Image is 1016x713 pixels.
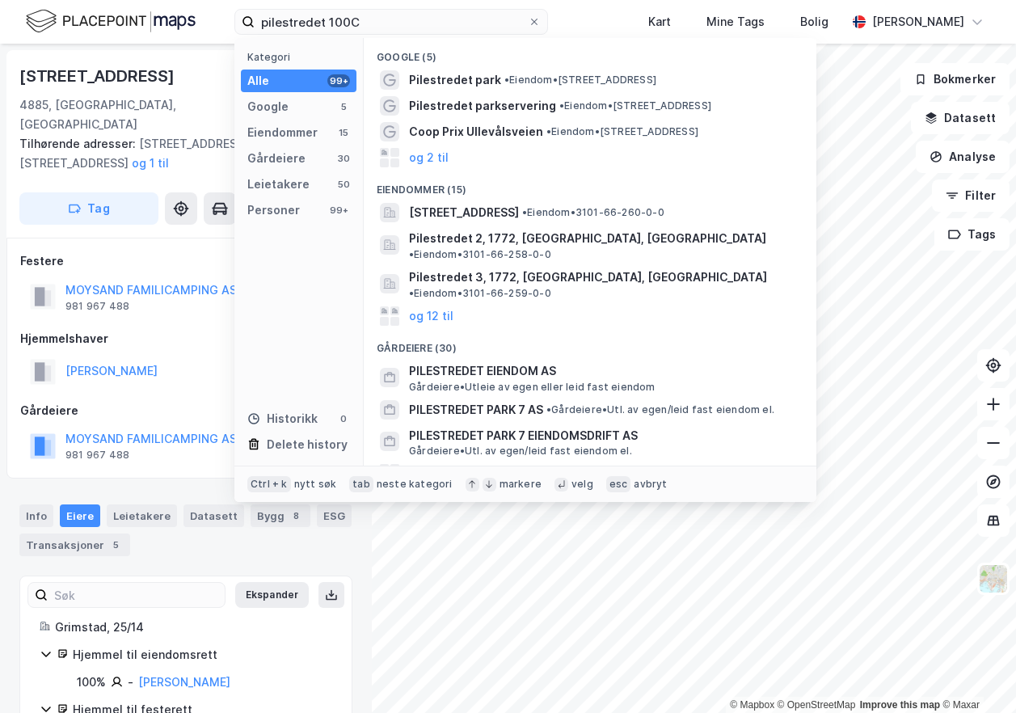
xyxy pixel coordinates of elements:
div: Personer [247,200,300,220]
span: [STREET_ADDRESS] [409,203,519,222]
div: neste kategori [377,478,453,491]
button: Tag [19,192,158,225]
div: [STREET_ADDRESS], [STREET_ADDRESS] [19,134,339,173]
div: Leietakere [247,175,310,194]
span: • [409,248,414,260]
span: Pilestredet parkservering [409,96,556,116]
div: 981 967 488 [65,300,129,313]
div: Bygg [251,504,310,527]
button: Analyse [916,141,1010,173]
span: Coop Prix Ullevålsveien [409,122,543,141]
iframe: Chat Widget [935,635,1016,713]
div: tab [349,476,373,492]
div: esc [606,476,631,492]
div: Eiere [60,504,100,527]
div: Festere [20,251,352,271]
span: Pilestredet park [409,70,501,90]
div: Google [247,97,289,116]
div: Eiendommer (15) [364,171,816,200]
span: PILESTREDET PARK 7 EIENDOMSDRIFT AS [409,426,797,445]
button: og 27 til [409,464,456,483]
span: Gårdeiere • Utl. av egen/leid fast eiendom el. [546,403,774,416]
div: Hjemmelshaver [20,329,352,348]
span: Eiendom • 3101-66-259-0-0 [409,287,551,300]
div: Mine Tags [706,12,765,32]
div: Gårdeiere [247,149,306,168]
div: Eiendommer [247,123,318,142]
span: Eiendom • 3101-66-260-0-0 [522,206,664,219]
span: • [504,74,509,86]
div: Kategori [247,51,356,63]
span: • [546,125,551,137]
span: PILESTREDET EIENDOM AS [409,361,797,381]
span: Eiendom • [STREET_ADDRESS] [546,125,698,138]
div: [STREET_ADDRESS] [19,63,178,89]
button: og 2 til [409,148,449,167]
div: Transaksjoner [19,534,130,556]
div: Kontrollprogram for chat [935,635,1016,713]
div: - [128,673,133,692]
button: og 12 til [409,306,453,326]
button: Ekspander [235,582,309,608]
div: Grimstad, 25/14 [55,618,332,637]
span: • [409,287,414,299]
div: 30 [337,152,350,165]
span: Tilhørende adresser: [19,137,139,150]
div: Leietakere [107,504,177,527]
span: Pilestredet 3, 1772, [GEOGRAPHIC_DATA], [GEOGRAPHIC_DATA] [409,268,767,287]
div: Kart [648,12,671,32]
div: Ctrl + k [247,476,291,492]
div: 5 [337,100,350,113]
span: PILESTREDET PARK 7 AS [409,400,543,420]
div: 100% [77,673,106,692]
input: Søk [48,583,225,607]
div: markere [500,478,542,491]
span: Gårdeiere • Utleie av egen eller leid fast eiendom [409,381,656,394]
div: 99+ [327,74,350,87]
div: Google (5) [364,38,816,67]
img: logo.f888ab2527a4732fd821a326f86c7f29.svg [26,7,196,36]
div: Gårdeiere [20,401,352,420]
div: [PERSON_NAME] [872,12,964,32]
div: Historikk [247,409,318,428]
span: • [559,99,564,112]
button: Filter [932,179,1010,212]
div: Hjemmel til eiendomsrett [73,645,332,664]
a: Mapbox [730,699,774,711]
span: • [546,403,551,416]
div: Gårdeiere (30) [364,329,816,358]
span: Gårdeiere • Utl. av egen/leid fast eiendom el. [409,445,632,458]
img: Z [978,563,1009,594]
div: 15 [337,126,350,139]
span: Pilestredet 2, 1772, [GEOGRAPHIC_DATA], [GEOGRAPHIC_DATA] [409,229,766,248]
button: Tags [934,218,1010,251]
div: 8 [288,508,304,524]
div: Alle [247,71,269,91]
div: velg [571,478,593,491]
div: 50 [337,178,350,191]
span: Eiendom • [STREET_ADDRESS] [504,74,656,86]
a: OpenStreetMap [778,699,856,711]
button: Datasett [911,102,1010,134]
div: avbryt [634,478,667,491]
div: Info [19,504,53,527]
a: Improve this map [860,699,940,711]
div: 4885, [GEOGRAPHIC_DATA], [GEOGRAPHIC_DATA] [19,95,271,134]
button: Bokmerker [900,63,1010,95]
div: ESG [317,504,352,527]
span: Eiendom • 3101-66-258-0-0 [409,248,551,261]
div: 981 967 488 [65,449,129,462]
div: Datasett [183,504,244,527]
a: [PERSON_NAME] [138,675,230,689]
div: 5 [108,537,124,553]
span: • [522,206,527,218]
div: Bolig [800,12,828,32]
span: Eiendom • [STREET_ADDRESS] [559,99,711,112]
div: 99+ [327,204,350,217]
div: 0 [337,412,350,425]
div: Delete history [267,435,348,454]
input: Søk på adresse, matrikkel, gårdeiere, leietakere eller personer [255,10,528,34]
div: nytt søk [294,478,337,491]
